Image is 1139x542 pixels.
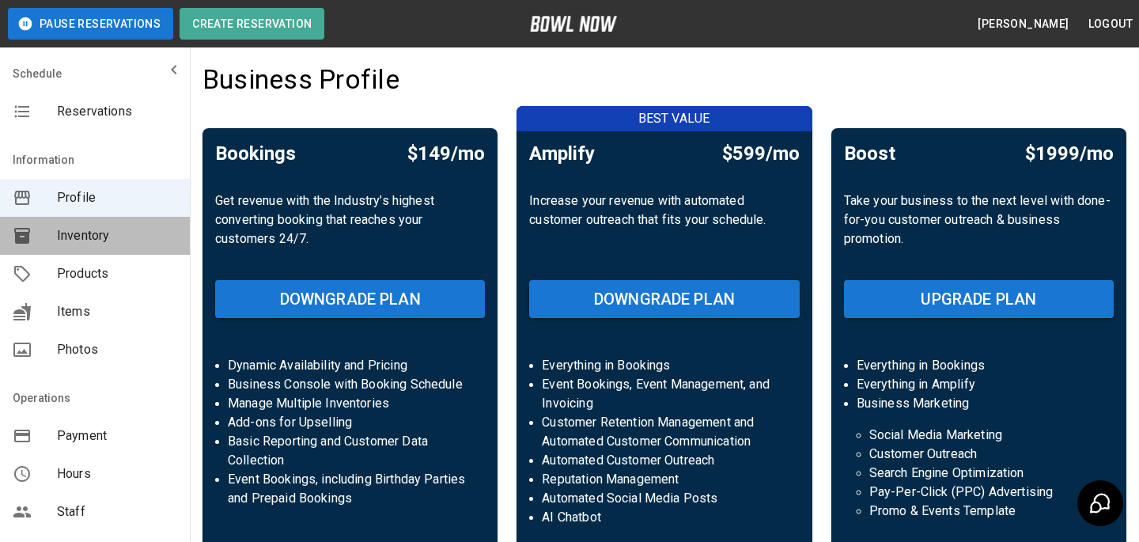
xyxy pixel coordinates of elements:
button: UPGRADE PLAN [844,280,1114,318]
span: Staff [57,502,177,521]
button: Create Reservation [180,8,324,40]
p: Everything in Bookings [542,356,786,375]
p: Event Bookings, including Birthday Parties and Prepaid Bookings [228,470,472,508]
p: Dynamic Availability and Pricing [228,356,472,375]
span: Photos [57,340,177,359]
p: AI Chatbot [542,508,786,527]
p: Get revenue with the Industry’s highest converting booking that reaches your customers 24/7. [215,191,485,267]
p: BEST VALUE [526,109,821,128]
span: Reservations [57,102,177,121]
p: Add-ons for Upselling [228,413,472,432]
p: Increase your revenue with automated customer outreach that fits your schedule. [529,191,799,267]
p: Social Media Marketing [869,426,1088,445]
p: Everything in Amplify [857,375,1101,394]
p: Customer Retention Management and Automated Customer Communication [542,413,786,451]
button: Logout [1082,9,1139,39]
p: Business Marketing [857,394,1101,413]
h5: Amplify [529,141,595,166]
span: Payment [57,426,177,445]
h6: DOWNGRADE PLAN [594,286,735,312]
h5: Bookings [215,141,296,166]
h6: UPGRADE PLAN [921,286,1036,312]
p: Search Engine Optimization [869,464,1088,483]
p: Basic Reporting and Customer Data Collection [228,432,472,470]
h4: Business Profile [202,63,399,97]
h5: $599/mo [722,141,800,166]
p: Pay-Per-Click (PPC) Advertising [869,483,1088,502]
p: Business Console with Booking Schedule [228,375,472,394]
p: Promo & Events Template [869,502,1088,521]
p: Everything in Bookings [857,356,1101,375]
p: Customer Outreach [869,445,1088,464]
span: Hours [57,464,177,483]
p: Automated Customer Outreach [542,451,786,470]
p: Automated Social Media Posts [542,489,786,508]
h6: DOWNGRADE PLAN [280,286,421,312]
span: Profile [57,188,177,207]
button: DOWNGRADE PLAN [215,280,485,318]
h5: $149/mo [407,141,485,166]
span: Products [57,264,177,283]
button: [PERSON_NAME] [971,9,1075,39]
p: Event Bookings, Event Management, and Invoicing [542,375,786,413]
span: Inventory [57,226,177,245]
h5: $1999/mo [1025,141,1114,166]
p: Manage Multiple Inventories [228,394,472,413]
span: Items [57,302,177,321]
button: Pause Reservations [8,8,173,40]
p: Reputation Management [542,470,786,489]
p: Take your business to the next level with done-for-you customer outreach & business promotion. [844,191,1114,267]
img: logo [530,16,617,32]
h5: Boost [844,141,895,166]
button: DOWNGRADE PLAN [529,280,799,318]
